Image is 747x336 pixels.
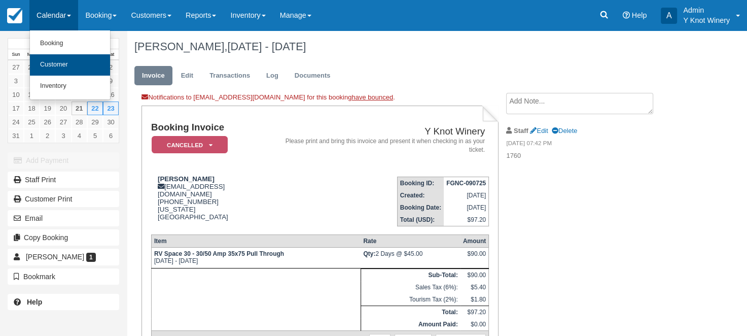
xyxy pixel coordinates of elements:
th: Sun [8,49,24,60]
th: Created: [397,189,444,201]
a: Customer Print [8,191,119,207]
div: Notifications to [EMAIL_ADDRESS][DOMAIN_NAME] for this booking . [141,93,498,106]
span: 1 [86,253,96,262]
a: 18 [24,102,40,115]
th: Booking ID: [397,177,444,190]
p: 1760 [506,151,677,161]
a: 26 [40,115,55,129]
td: $1.80 [460,293,489,306]
td: $90.00 [460,269,489,282]
th: Sub-Total: [361,269,460,282]
th: Amount [460,235,489,248]
a: 2 [40,129,55,143]
em: [DATE] 07:42 PM [506,139,677,150]
button: Copy Booking [8,229,119,246]
b: Help [27,298,42,306]
button: Email [8,210,119,226]
a: 28 [24,60,40,74]
a: 31 [8,129,24,143]
a: 4 [72,129,87,143]
td: [DATE] [444,189,489,201]
a: Invoice [134,66,172,86]
a: Edit [173,66,201,86]
div: $90.00 [463,250,486,265]
th: Mon [24,49,40,60]
td: [DATE] [444,201,489,214]
a: 30 [103,115,119,129]
div: A [661,8,677,24]
i: Help [623,12,630,19]
p: Y Knot Winery [683,15,730,25]
a: Delete [552,127,577,135]
img: checkfront-main-nav-mini-logo.png [7,8,22,23]
td: Tourism Tax (2%): [361,293,460,306]
td: Sales Tax (6%): [361,281,460,293]
p: Admin [683,5,730,15]
td: $97.20 [444,214,489,226]
a: 27 [55,115,71,129]
a: 6 [103,129,119,143]
th: Total: [361,306,460,319]
a: 1 [24,129,40,143]
td: $5.40 [460,281,489,293]
th: Booking Date: [397,201,444,214]
a: Cancelled [151,136,224,154]
div: [EMAIL_ADDRESS][DOMAIN_NAME] [PHONE_NUMBER] [US_STATE] [GEOGRAPHIC_DATA] [151,175,275,221]
button: Bookmark [8,268,119,285]
a: 11 [24,88,40,102]
span: [PERSON_NAME] [26,253,84,261]
a: Transactions [202,66,258,86]
td: $97.20 [460,306,489,319]
td: 2 Days @ $45.00 [361,248,460,268]
a: 4 [24,74,40,88]
th: Total (USD): [397,214,444,226]
h2: Y Knot Winery [279,126,485,137]
strong: Staff [514,127,528,135]
span: Help [632,11,647,19]
a: Staff Print [8,172,119,188]
a: Customer [30,54,110,76]
a: 3 [8,74,24,88]
a: have bounced [351,93,393,101]
a: 21 [72,102,87,115]
em: Cancelled [152,136,228,154]
th: Item [151,235,361,248]
h1: Booking Invoice [151,122,275,133]
strong: [PERSON_NAME] [158,175,215,183]
a: 22 [87,102,103,115]
a: 17 [8,102,24,115]
a: Help [8,294,119,310]
a: 29 [87,115,103,129]
a: 19 [40,102,55,115]
address: Please print and bring this invoice and present it when checking in as your ticket. [279,137,485,154]
a: 24 [8,115,24,129]
td: $0.00 [460,318,489,331]
a: 3 [55,129,71,143]
a: Log [259,66,286,86]
strong: FGNC-090725 [446,180,486,187]
a: 20 [55,102,71,115]
strong: RV Space 30 - 30/50 Amp 35x75 Pull Through [154,250,284,257]
td: [DATE] - [DATE] [151,248,361,268]
a: Inventory [30,76,110,97]
a: 16 [103,88,119,102]
button: Add Payment [8,152,119,169]
a: Booking [30,33,110,54]
strong: Qty [363,250,375,257]
a: 9 [103,74,119,88]
a: 23 [103,102,119,115]
a: 27 [8,60,24,74]
ul: Calendar [29,30,111,100]
h1: [PERSON_NAME], [134,41,680,53]
th: Amount Paid: [361,318,460,331]
th: Rate [361,235,460,248]
a: Documents [287,66,338,86]
a: 10 [8,88,24,102]
span: [DATE] - [DATE] [227,40,306,53]
a: [PERSON_NAME] 1 [8,249,119,265]
a: 28 [72,115,87,129]
a: 5 [87,129,103,143]
a: 25 [24,115,40,129]
th: Sat [103,49,119,60]
a: 2 [103,60,119,74]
